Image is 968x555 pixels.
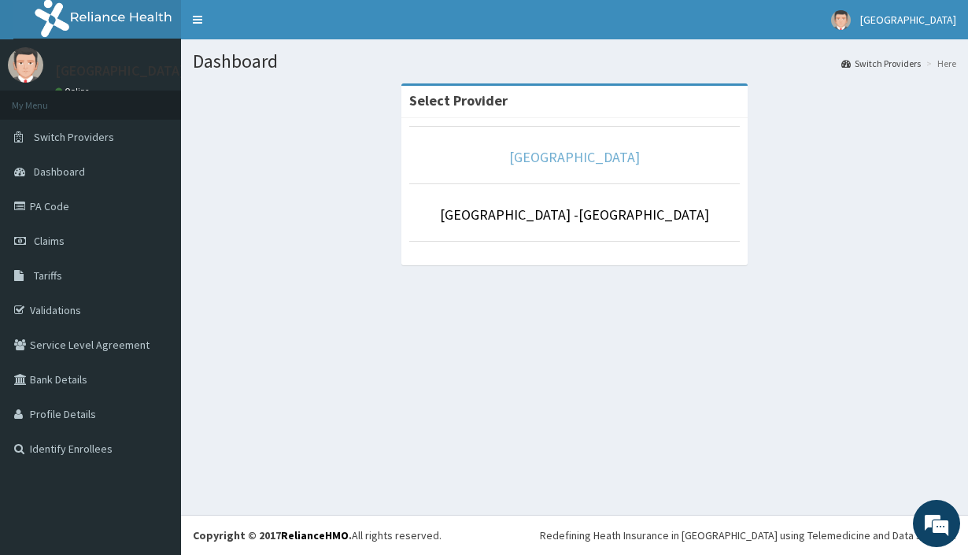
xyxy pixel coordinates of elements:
[922,57,956,70] li: Here
[34,268,62,283] span: Tariffs
[91,173,217,332] span: We're online!
[82,88,264,109] div: Chat with us now
[841,57,921,70] a: Switch Providers
[8,379,300,435] textarea: Type your message and hit 'Enter'
[440,205,709,224] a: [GEOGRAPHIC_DATA] -[GEOGRAPHIC_DATA]
[831,10,851,30] img: User Image
[258,8,296,46] div: Minimize live chat window
[540,527,956,543] div: Redefining Heath Insurance in [GEOGRAPHIC_DATA] using Telemedicine and Data Science!
[860,13,956,27] span: [GEOGRAPHIC_DATA]
[193,528,352,542] strong: Copyright © 2017 .
[34,165,85,179] span: Dashboard
[55,86,93,97] a: Online
[281,528,349,542] a: RelianceHMO
[193,51,956,72] h1: Dashboard
[181,515,968,555] footer: All rights reserved.
[509,148,640,166] a: [GEOGRAPHIC_DATA]
[34,130,114,144] span: Switch Providers
[34,234,65,248] span: Claims
[409,91,508,109] strong: Select Provider
[8,47,43,83] img: User Image
[55,64,185,78] p: [GEOGRAPHIC_DATA]
[29,79,64,118] img: d_794563401_company_1708531726252_794563401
